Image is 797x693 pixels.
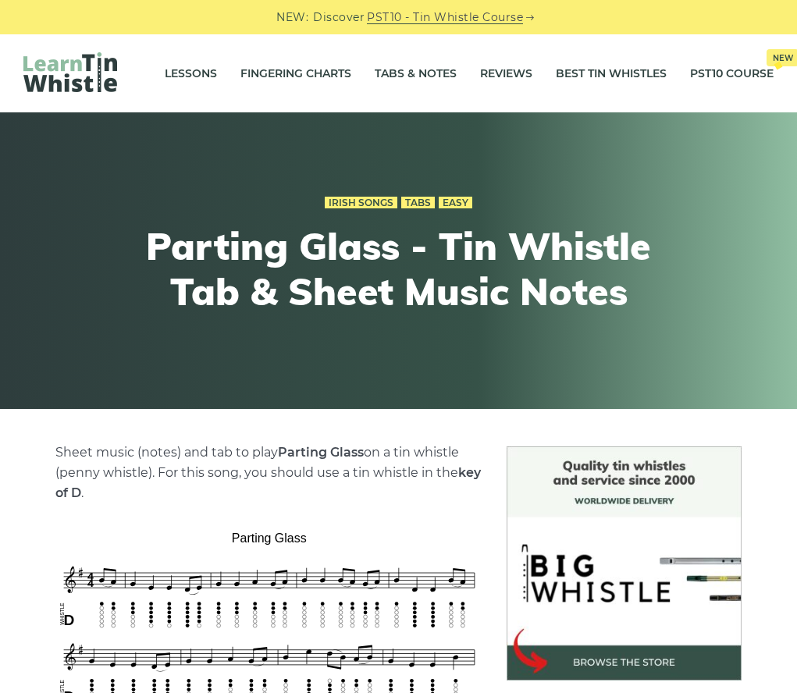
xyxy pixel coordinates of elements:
[375,54,457,93] a: Tabs & Notes
[690,54,774,93] a: PST10 CourseNew
[556,54,667,93] a: Best Tin Whistles
[112,224,686,314] h1: Parting Glass - Tin Whistle Tab & Sheet Music Notes
[165,54,217,93] a: Lessons
[240,54,351,93] a: Fingering Charts
[23,52,117,92] img: LearnTinWhistle.com
[325,197,397,209] a: Irish Songs
[480,54,532,93] a: Reviews
[401,197,435,209] a: Tabs
[439,197,472,209] a: Easy
[55,442,483,503] p: Sheet music (notes) and tab to play on a tin whistle (penny whistle). For this song, you should u...
[507,446,741,681] img: BigWhistle Tin Whistle Store
[278,445,364,460] strong: Parting Glass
